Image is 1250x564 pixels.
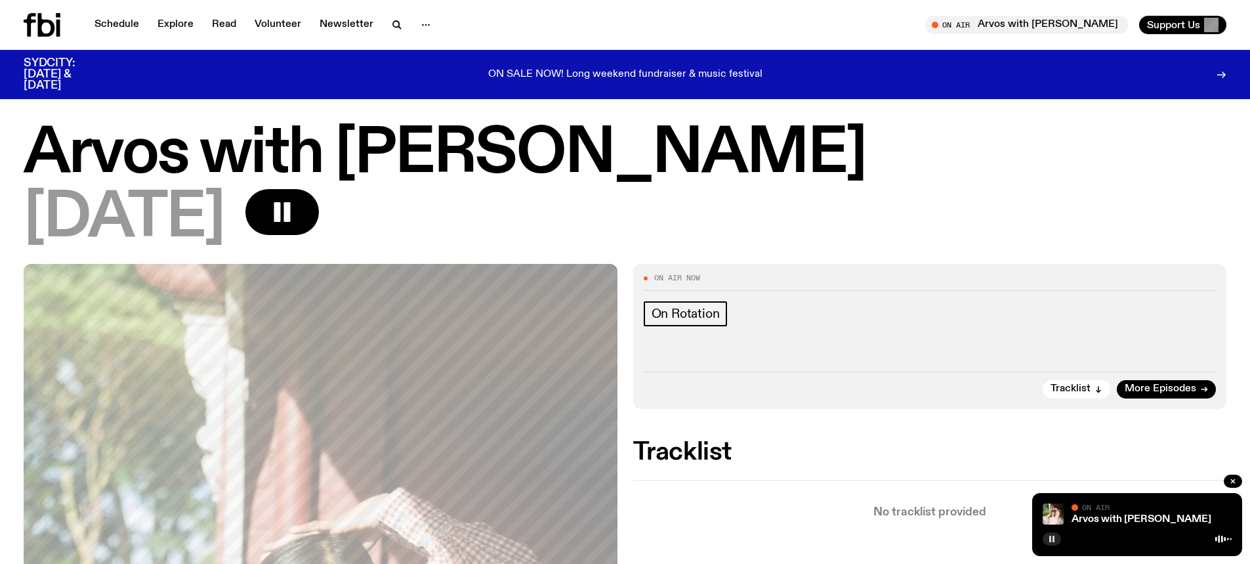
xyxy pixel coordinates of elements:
span: More Episodes [1125,384,1196,394]
img: Maleeka stands outside on a balcony. She is looking at the camera with a serious expression, and ... [1043,504,1064,525]
span: On Air Now [654,274,700,282]
p: No tracklist provided [633,507,1227,518]
a: Schedule [87,16,147,34]
button: Tracklist [1043,380,1110,399]
span: Support Us [1147,19,1200,31]
span: Tracklist [1051,384,1091,394]
button: Support Us [1139,16,1226,34]
p: ON SALE NOW! Long weekend fundraiser & music festival [488,69,762,81]
a: Newsletter [312,16,381,34]
button: On AirArvos with [PERSON_NAME] [925,16,1129,34]
a: Arvos with [PERSON_NAME] [1072,514,1211,525]
span: [DATE] [24,189,224,248]
a: Volunteer [247,16,309,34]
span: On Air [1082,503,1110,511]
h2: Tracklist [633,441,1227,464]
a: Read [204,16,244,34]
h1: Arvos with [PERSON_NAME] [24,125,1226,184]
h3: SYDCITY: [DATE] & [DATE] [24,58,108,91]
a: On Rotation [644,301,728,326]
a: More Episodes [1117,380,1216,399]
span: On Rotation [652,307,720,321]
a: Explore [150,16,201,34]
